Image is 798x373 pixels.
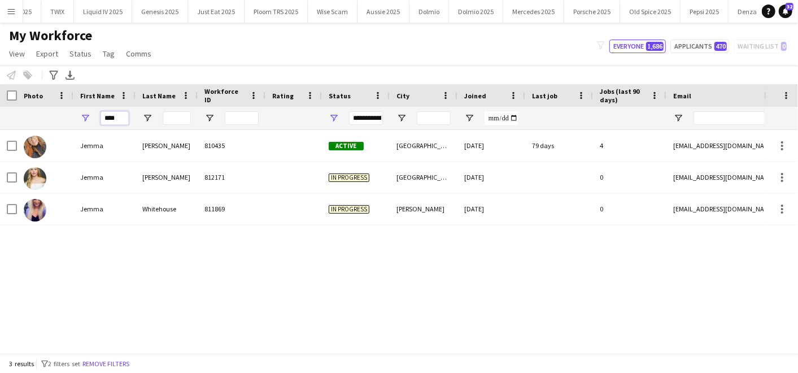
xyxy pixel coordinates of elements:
button: Open Filter Menu [80,113,90,123]
img: Jemma Weil [24,167,46,190]
span: Photo [24,92,43,100]
button: Mercedes 2025 [503,1,564,23]
div: Whitehouse [136,193,198,224]
span: Workforce ID [204,87,245,104]
button: Just Eat 2025 [188,1,245,23]
span: 1,686 [646,42,664,51]
span: My Workforce [9,27,92,44]
span: Last job [532,92,557,100]
span: Status [69,49,91,59]
div: [PERSON_NAME] [136,130,198,161]
div: Jemma [73,162,136,193]
div: [PERSON_NAME] [390,193,457,224]
div: [GEOGRAPHIC_DATA] [390,162,457,193]
a: 32 [779,5,792,18]
button: Denza 2025 [729,1,781,23]
button: Dolmio [409,1,449,23]
span: Comms [126,49,151,59]
span: Rating [272,92,294,100]
div: [GEOGRAPHIC_DATA] [390,130,457,161]
button: Open Filter Menu [464,113,474,123]
button: Ploom TRS 2025 [245,1,308,23]
button: Applicants470 [670,40,729,53]
div: [DATE] [457,162,525,193]
span: 2 filters set [48,359,80,368]
div: 79 days [525,130,593,161]
span: Joined [464,92,486,100]
span: In progress [329,205,369,214]
button: Dolmio 2025 [449,1,503,23]
span: Status [329,92,351,100]
input: Workforce ID Filter Input [225,111,259,125]
img: Jemma Whitehouse [24,199,46,222]
span: Last Name [142,92,176,100]
div: 812171 [198,162,265,193]
div: Jemma [73,130,136,161]
span: City [396,92,409,100]
button: Open Filter Menu [204,113,215,123]
button: Open Filter Menu [329,113,339,123]
input: Joined Filter Input [485,111,518,125]
button: Pepsi 2025 [681,1,729,23]
span: Active [329,142,364,150]
button: Porsche 2025 [564,1,620,23]
div: [DATE] [457,193,525,224]
div: Jemma [73,193,136,224]
span: Jobs (last 90 days) [600,87,646,104]
button: Aussie 2025 [357,1,409,23]
button: Everyone1,686 [609,40,666,53]
div: [PERSON_NAME] [136,162,198,193]
div: 0 [593,193,666,224]
button: Liquid IV 2025 [74,1,132,23]
div: 0 [593,162,666,193]
button: Old Spice 2025 [620,1,681,23]
span: 32 [786,3,793,10]
div: 810435 [198,130,265,161]
img: Jemma Jenkinson [24,136,46,158]
button: Wise Scam [308,1,357,23]
span: Email [673,92,691,100]
input: Last Name Filter Input [163,111,191,125]
a: View [5,46,29,61]
app-action-btn: Export XLSX [63,68,77,82]
input: City Filter Input [417,111,451,125]
button: Open Filter Menu [673,113,683,123]
span: In progress [329,174,369,182]
span: View [9,49,25,59]
div: 811869 [198,193,265,224]
button: TWIX [41,1,74,23]
a: Tag [98,46,119,61]
a: Status [65,46,96,61]
a: Comms [121,46,156,61]
button: Open Filter Menu [396,113,407,123]
div: [DATE] [457,130,525,161]
button: Genesis 2025 [132,1,188,23]
span: Export [36,49,58,59]
div: 4 [593,130,666,161]
button: Remove filters [80,358,132,370]
span: First Name [80,92,115,100]
app-action-btn: Advanced filters [47,68,60,82]
span: Tag [103,49,115,59]
button: Open Filter Menu [142,113,152,123]
span: 470 [714,42,727,51]
a: Export [32,46,63,61]
input: First Name Filter Input [101,111,129,125]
